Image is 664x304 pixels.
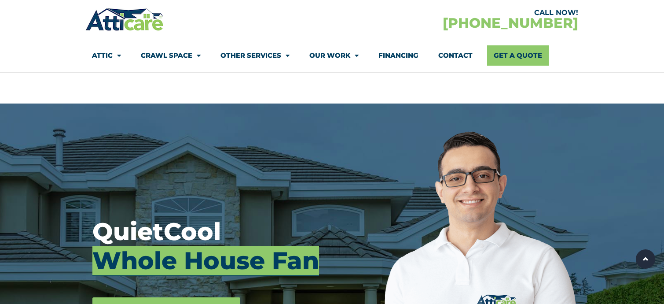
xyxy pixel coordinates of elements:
[332,9,578,16] div: CALL NOW!
[92,45,121,66] a: Attic
[220,45,290,66] a: Other Services
[378,45,418,66] a: Financing
[141,45,201,66] a: Crawl Space
[309,45,359,66] a: Our Work
[438,45,473,66] a: Contact
[92,246,319,276] mark: Whole House Fan
[92,217,331,275] h3: QuietCool
[487,45,549,66] a: Get A Quote
[92,45,572,66] nav: Menu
